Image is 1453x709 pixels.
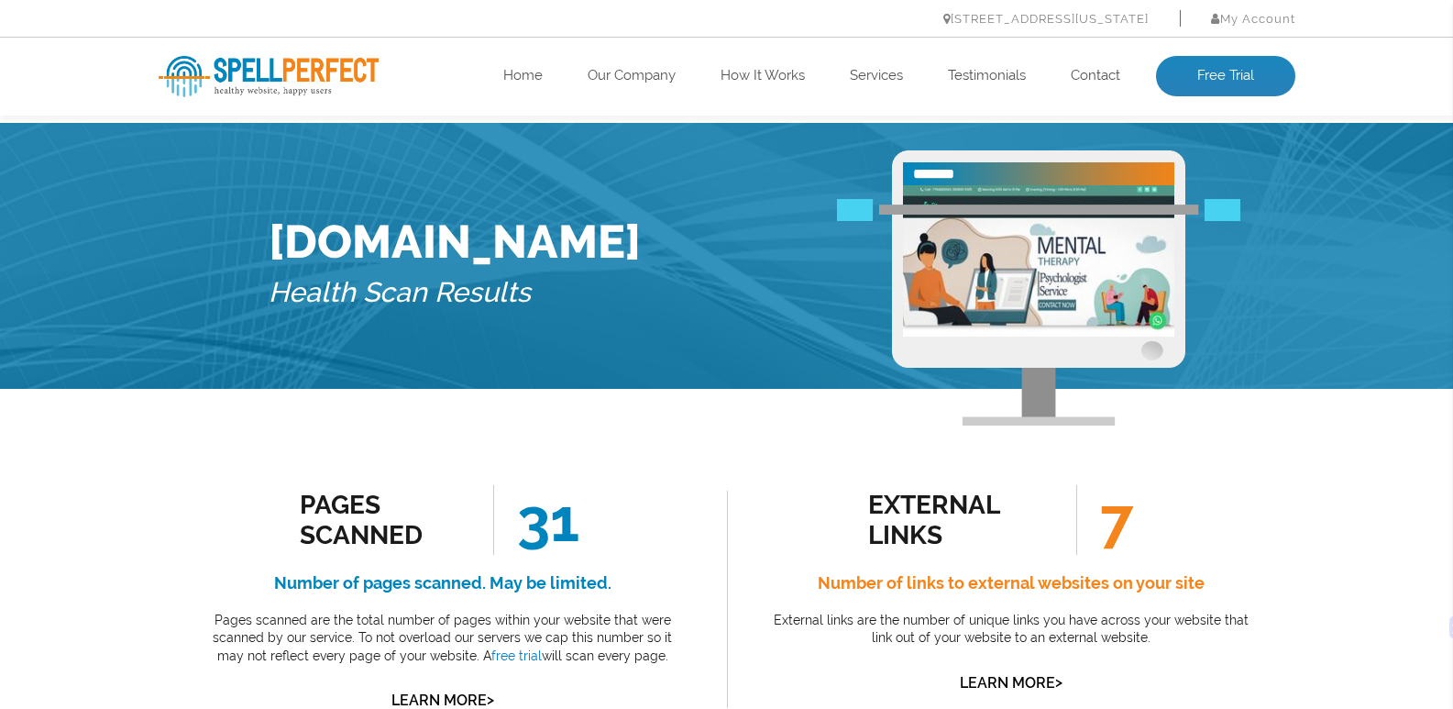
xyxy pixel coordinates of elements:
img: Free Website Analysis [903,185,1174,337]
img: Free Webiste Analysis [892,150,1185,426]
a: Learn More> [960,674,1062,692]
span: > [1055,670,1062,695]
h5: Health Scan Results [269,269,641,317]
div: Pages Scanned [300,490,466,550]
h4: Number of links to external websites on your site [768,569,1254,598]
p: Pages scanned are the total number of pages within your website that were scanned by our service.... [200,612,686,666]
img: Free Webiste Analysis [837,200,1240,222]
a: free trial [491,648,542,663]
a: Learn More> [391,692,494,709]
h1: [DOMAIN_NAME] [269,215,641,269]
span: 31 [493,485,579,555]
div: external links [868,490,1034,550]
p: External links are the number of unique links you have across your website that link out of your ... [768,612,1254,648]
h4: Number of pages scanned. May be limited. [200,569,686,598]
span: 7 [1076,485,1133,555]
